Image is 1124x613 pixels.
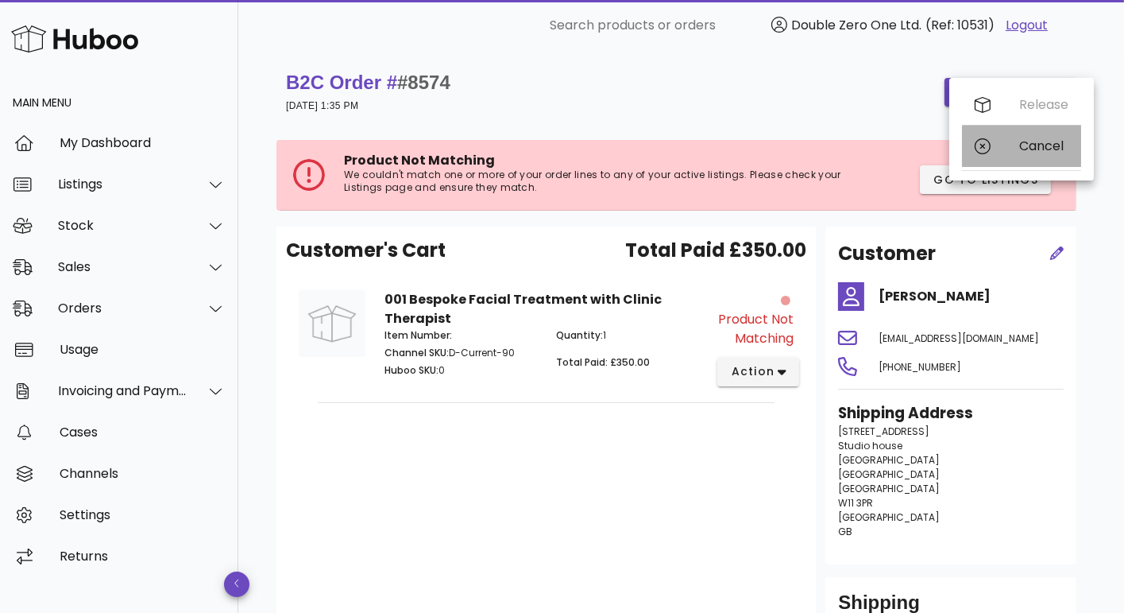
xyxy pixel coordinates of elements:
button: order actions [944,78,1076,107]
span: Double Zero One Ltd. [791,16,921,34]
span: Customer's Cart [286,236,446,265]
p: We couldn't match one or more of your order lines to any of your active listings. Please check yo... [344,169,842,194]
span: Go to Listings [933,172,1038,188]
span: action [730,363,774,380]
div: Sales [58,259,187,274]
div: Orders [58,301,187,316]
div: Invoicing and Payments [58,383,187,398]
span: [PHONE_NUMBER] [879,360,962,374]
span: W11 3PR [838,496,873,510]
strong: 001 Bespoke Facial Treatment with Clinic Therapist [384,290,662,328]
img: Product Image [299,290,365,357]
span: Huboo SKU: [384,363,438,377]
span: [EMAIL_ADDRESS][DOMAIN_NAME] [879,332,1040,345]
p: 1 [556,328,709,343]
span: [GEOGRAPHIC_DATA] [838,453,940,467]
span: (Ref: 10531) [925,16,995,34]
h2: Customer [838,239,936,268]
span: Total Paid: £350.00 [556,355,650,369]
h4: [PERSON_NAME] [879,287,1064,306]
p: D-Current-90 [384,346,537,360]
span: [GEOGRAPHIC_DATA] [838,510,940,524]
h3: Shipping Address [838,402,1064,425]
small: [DATE] 1:35 PM [286,100,358,111]
button: action [717,358,799,386]
span: [STREET_ADDRESS] [838,425,929,438]
strong: B2C Order # [286,72,450,93]
span: GB [838,525,852,538]
span: Total Paid £350.00 [625,236,806,265]
div: Usage [60,342,226,357]
img: Huboo Logo [11,21,138,56]
span: [GEOGRAPHIC_DATA] [838,468,940,481]
div: Cancel [1019,138,1068,153]
div: Channels [60,466,226,481]
div: Cases [60,425,226,440]
a: Logout [1006,16,1048,35]
span: Quantity: [556,328,603,342]
div: Listings [58,177,187,192]
div: Stock [58,218,187,233]
span: Item Number: [384,328,452,342]
span: Studio house [838,439,902,452]
div: Product Not Matching [717,310,794,348]
span: Product Not Matching [344,151,495,169]
span: #8574 [397,72,450,93]
div: My Dashboard [60,135,226,150]
span: Channel SKU: [384,346,449,359]
div: Returns [60,549,226,564]
span: [GEOGRAPHIC_DATA] [838,482,940,495]
div: Settings [60,507,226,522]
button: Go to Listings [920,165,1051,194]
p: 0 [384,363,537,378]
